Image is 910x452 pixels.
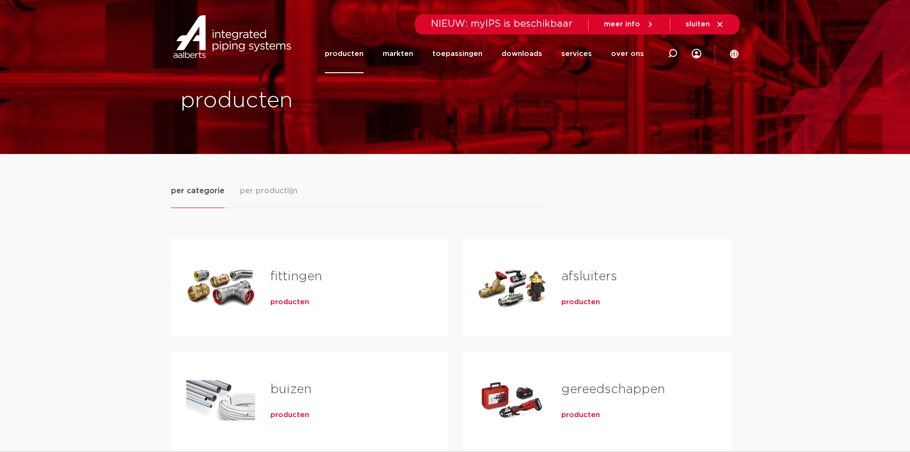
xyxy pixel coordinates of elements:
span: sluiten [685,21,710,28]
a: producten [325,34,364,73]
a: producten [561,410,600,420]
span: meer info [604,21,640,28]
a: over ons [611,34,644,73]
a: gereedschappen [561,383,665,396]
span: NIEUW: myIPS is beschikbaar [431,19,573,29]
span: per categorie [171,185,225,197]
nav: Menu [325,34,644,73]
h1: producten [181,86,450,116]
a: toepassingen [432,34,482,73]
a: sluiten [685,20,724,29]
a: producten [270,298,309,307]
a: buizen [270,383,311,396]
a: markten [383,34,413,73]
a: producten [561,298,600,307]
a: fittingen [270,270,322,283]
div: my IPS [692,34,701,73]
a: producten [270,410,309,420]
a: downloads [502,34,542,73]
a: afsluiters [561,270,617,283]
a: services [561,34,592,73]
span: per productlijn [240,185,298,197]
a: meer info [604,20,654,29]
